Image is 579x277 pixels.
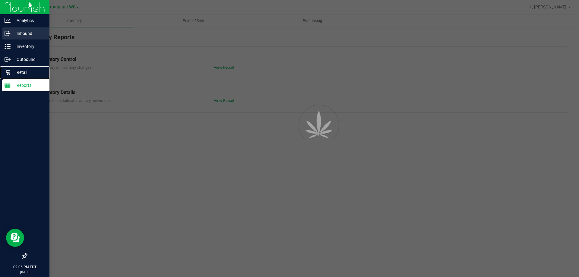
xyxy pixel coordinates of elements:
[11,17,47,24] p: Analytics
[5,30,11,36] inline-svg: Inbound
[11,43,47,50] p: Inventory
[5,56,11,62] inline-svg: Outbound
[11,30,47,37] p: Inbound
[6,229,24,247] iframe: Resource center
[5,82,11,88] inline-svg: Reports
[5,17,11,24] inline-svg: Analytics
[5,43,11,49] inline-svg: Inventory
[11,56,47,63] p: Outbound
[3,270,47,274] p: [DATE]
[5,69,11,75] inline-svg: Retail
[3,264,47,270] p: 02:06 PM EDT
[11,69,47,76] p: Retail
[11,82,47,89] p: Reports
